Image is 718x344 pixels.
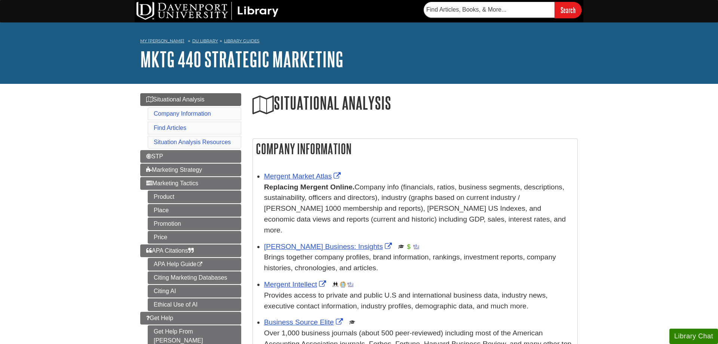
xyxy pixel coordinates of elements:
[264,183,355,191] strong: Replacing Mergent Online.
[264,243,394,250] a: Link opens in new window
[196,262,203,267] i: This link opens in a new window
[140,36,578,48] nav: breadcrumb
[264,252,574,274] p: Brings together company profiles, brand information, rankings, investment reports, company histor...
[148,271,241,284] a: Citing Marketing Databases
[154,110,211,117] a: Company Information
[140,93,241,106] a: Situational Analysis
[264,318,345,326] a: Link opens in new window
[146,180,198,186] span: Marketing Tactics
[424,2,555,18] input: Find Articles, Books, & More...
[264,182,574,236] p: Company info (financials, ratios, business segments, descriptions, sustainability, officers and d...
[140,164,241,176] a: Marketing Strategy
[340,281,346,287] img: Company Information
[140,150,241,163] a: STP
[148,298,241,311] a: Ethical Use of AI
[140,48,343,71] a: MKTG 440 Strategic Marketing
[140,177,241,190] a: Marketing Tactics
[146,96,205,103] span: Situational Analysis
[349,319,355,325] img: Scholarly or Peer Reviewed
[140,312,241,325] a: Get Help
[406,244,412,250] img: Financial Report
[252,93,578,114] h1: Situational Analysis
[224,38,260,43] a: Library Guides
[332,281,338,287] img: Demographics
[154,139,231,145] a: Situation Analysis Resources
[424,2,582,18] form: Searches DU Library's articles, books, and more
[148,191,241,203] a: Product
[140,244,241,257] a: APA Citations
[264,280,328,288] a: Link opens in new window
[413,244,419,250] img: Industry Report
[148,204,241,217] a: Place
[148,231,241,244] a: Price
[146,167,202,173] span: Marketing Strategy
[148,285,241,298] a: Citing AI
[136,2,279,20] img: DU Library
[264,172,343,180] a: Link opens in new window
[398,244,404,250] img: Scholarly or Peer Reviewed
[669,329,718,344] button: Library Chat
[146,247,194,254] span: APA Citations
[253,139,577,159] h2: Company Information
[555,2,582,18] input: Search
[192,38,218,43] a: DU Library
[347,281,353,287] img: Industry Report
[146,315,173,321] span: Get Help
[154,125,186,131] a: Find Articles
[148,258,241,271] a: APA Help Guide
[148,217,241,230] a: Promotion
[264,290,574,312] p: Provides access to private and public U.S and international business data, industry news, executi...
[146,153,163,159] span: STP
[140,38,184,44] a: My [PERSON_NAME]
